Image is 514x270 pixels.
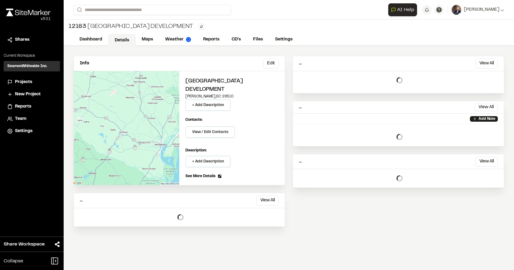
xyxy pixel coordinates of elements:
[159,34,197,45] a: Weather
[185,148,279,153] p: Description:
[15,103,31,110] span: Reports
[7,79,56,86] a: Projects
[15,116,26,122] span: Team
[15,36,29,43] span: Shares
[475,104,498,111] button: View All
[108,34,136,46] a: Details
[80,60,89,67] p: Info
[186,37,191,42] img: precipai.png
[80,197,83,204] p: ...
[225,34,247,45] a: CD's
[73,5,84,15] button: Search
[299,104,302,111] p: ...
[6,16,50,22] div: Oh geez...please don't...
[185,77,279,94] h2: [GEOGRAPHIC_DATA] Development
[69,22,193,31] div: [GEOGRAPHIC_DATA] Development
[185,126,235,138] button: View / Edit Contacts
[7,128,56,135] a: Settings
[464,6,499,13] span: [PERSON_NAME]
[7,63,47,69] h3: SeamonWhiteside Inc.
[69,22,86,31] span: 12183
[6,9,50,16] img: rebrand.png
[185,156,231,167] button: + Add Description
[397,6,414,13] span: AI Help
[479,116,495,122] p: Add Note
[4,257,23,265] span: Collapse
[388,3,419,16] div: Open AI Assistant
[197,34,225,45] a: Reports
[4,53,60,59] p: Current Workspace
[475,59,498,68] button: View All
[15,128,32,135] span: Settings
[7,91,56,98] a: New Project
[15,91,41,98] span: New Project
[256,196,279,205] button: View All
[269,34,299,45] a: Settings
[452,5,504,15] button: [PERSON_NAME]
[475,157,498,166] button: View All
[247,34,269,45] a: Files
[7,36,56,43] a: Shares
[185,99,231,111] button: + Add Description
[73,34,108,45] a: Dashboard
[263,59,279,68] button: Edit
[185,173,215,179] span: See More Details
[388,3,417,16] button: Open AI Assistant
[299,158,302,165] p: ...
[198,23,205,30] button: Edit Tags
[452,5,461,15] img: User
[4,241,45,248] span: Share Workspace
[299,60,302,67] p: ...
[185,117,203,123] p: Contacts:
[15,79,32,86] span: Projects
[7,116,56,122] a: Team
[7,103,56,110] a: Reports
[185,94,279,99] p: [PERSON_NAME] , SC 29510
[136,34,159,45] a: Maps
